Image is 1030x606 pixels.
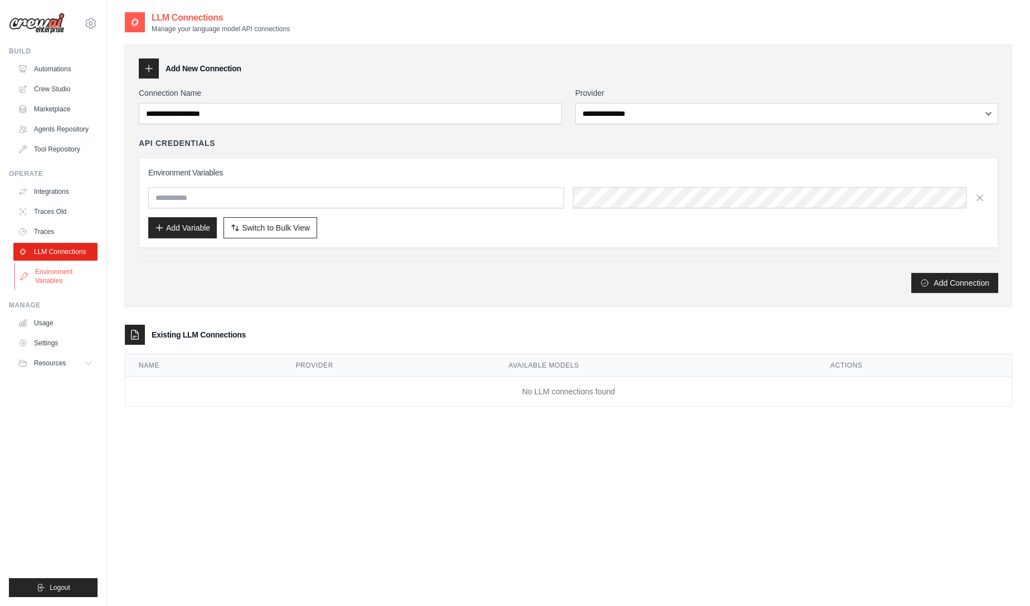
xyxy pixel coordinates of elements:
h3: Add New Connection [166,63,241,74]
h3: Existing LLM Connections [152,329,246,340]
label: Provider [575,87,998,99]
a: Crew Studio [13,80,98,98]
label: Connection Name [139,87,562,99]
a: Settings [13,334,98,352]
a: Environment Variables [14,263,99,290]
img: Logo [9,13,65,34]
a: Marketplace [13,100,98,118]
button: Resources [13,354,98,372]
td: No LLM connections found [125,377,1012,407]
div: Build [9,47,98,56]
h2: LLM Connections [152,11,290,25]
h3: Environment Variables [148,167,989,178]
p: Manage your language model API connections [152,25,290,33]
th: Actions [817,354,1012,377]
a: Usage [13,314,98,332]
h4: API Credentials [139,138,215,149]
a: Integrations [13,183,98,201]
span: Switch to Bulk View [242,222,310,233]
div: Operate [9,169,98,178]
a: LLM Connections [13,243,98,261]
div: Manage [9,301,98,310]
a: Agents Repository [13,120,98,138]
a: Traces Old [13,203,98,221]
span: Resources [34,359,66,368]
button: Add Variable [148,217,217,238]
a: Tool Repository [13,140,98,158]
a: Traces [13,223,98,241]
th: Name [125,354,282,377]
button: Add Connection [911,273,998,293]
th: Provider [282,354,495,377]
th: Available Models [495,354,817,377]
button: Logout [9,578,98,597]
a: Automations [13,60,98,78]
button: Switch to Bulk View [224,217,317,238]
span: Logout [50,583,70,592]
